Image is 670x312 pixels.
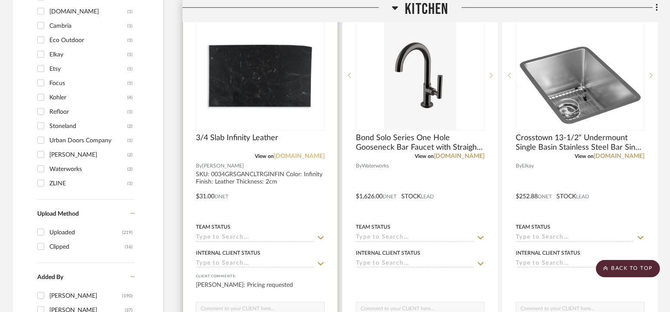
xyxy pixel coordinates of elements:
[127,134,133,148] div: (1)
[49,226,122,240] div: Uploaded
[49,240,125,254] div: Clipped
[49,91,127,105] div: Kohler
[516,162,522,170] span: By
[49,19,127,33] div: Cambria
[196,260,314,268] input: Type to Search…
[196,223,231,231] div: Team Status
[356,223,390,231] div: Team Status
[37,211,79,217] span: Upload Method
[196,281,325,298] div: [PERSON_NAME]: Pricing requested
[596,260,660,277] scroll-to-top-button: BACK TO TOP
[196,21,324,130] div: 0
[127,119,133,133] div: (2)
[516,249,580,257] div: Internal Client Status
[202,162,244,170] span: [PERSON_NAME]
[127,148,133,162] div: (2)
[122,289,133,303] div: (190)
[196,234,314,242] input: Type to Search…
[127,48,133,62] div: (1)
[356,249,420,257] div: Internal Client Status
[516,223,550,231] div: Team Status
[415,154,434,159] span: View on
[356,260,474,268] input: Type to Search…
[274,153,325,159] a: [DOMAIN_NAME]
[127,19,133,33] div: (1)
[196,249,260,257] div: Internal Client Status
[49,5,127,19] div: [DOMAIN_NAME]
[49,162,127,176] div: Waterworks
[127,76,133,90] div: (1)
[127,91,133,105] div: (4)
[594,153,644,159] a: [DOMAIN_NAME]
[37,274,63,280] span: Added By
[127,177,133,190] div: (1)
[196,133,278,143] span: 3/4 Slab Infinity Leather
[49,48,127,62] div: Elkay
[356,162,362,170] span: By
[575,154,594,159] span: View on
[516,260,634,268] input: Type to Search…
[197,33,324,118] img: 3/4 Slab Infinity Leather
[127,162,133,176] div: (2)
[127,33,133,47] div: (1)
[356,21,484,130] div: 0
[127,5,133,19] div: (1)
[384,21,456,130] img: Bond Solo Series One Hole Gooseneck Bar Faucet with Straight Lever Handle
[356,133,485,152] span: Bond Solo Series One Hole Gooseneck Bar Faucet with Straight Lever Handle
[127,62,133,76] div: (1)
[255,154,274,159] span: View on
[356,234,474,242] input: Type to Search…
[49,33,127,47] div: Eco Outdoor
[516,234,634,242] input: Type to Search…
[362,162,389,170] span: Waterworks
[434,153,485,159] a: [DOMAIN_NAME]
[49,119,127,133] div: Stoneland
[49,62,127,76] div: Etsy
[522,162,534,170] span: Elkay
[49,105,127,119] div: Refloor
[122,226,133,240] div: (219)
[517,26,644,125] img: Crosstown 13-1/2" Undermount Single Basin Stainless Steel Bar Sink with Basin Rack and Basket Str...
[49,177,127,190] div: ZLINE
[127,105,133,119] div: (1)
[196,162,202,170] span: By
[516,133,644,152] span: Crosstown 13-1/2" Undermount Single Basin Stainless Steel Bar Sink with Basin Rack and Basket Str...
[125,240,133,254] div: (16)
[49,289,122,303] div: [PERSON_NAME]
[49,76,127,90] div: Focus
[49,134,127,148] div: Urban Doors Company
[49,148,127,162] div: [PERSON_NAME]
